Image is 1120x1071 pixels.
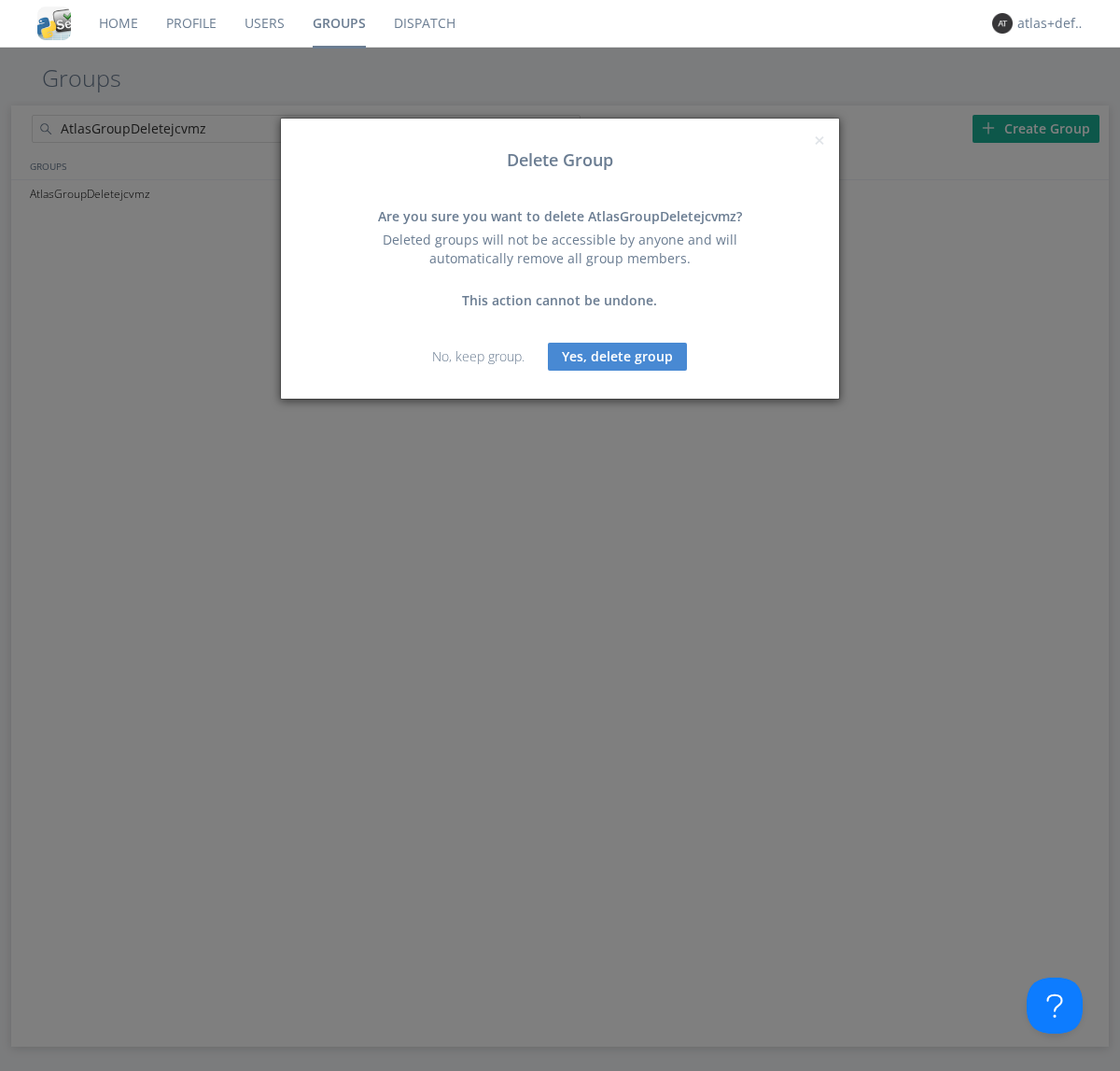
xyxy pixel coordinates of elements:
[37,7,71,40] img: cddb5a64eb264b2086981ab96f4c1ba7
[992,13,1013,34] img: 373638.png
[814,127,825,153] span: ×
[359,231,761,268] div: Deleted groups will not be accessible by anyone and will automatically remove all group members.
[359,207,761,226] div: Are you sure you want to delete AtlasGroupDeletejcvmz?
[295,151,825,170] h3: Delete Group
[359,291,761,310] div: This action cannot be undone.
[432,347,525,365] a: No, keep group.
[548,343,687,371] button: Yes, delete group
[1017,14,1087,33] div: atlas+default+group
